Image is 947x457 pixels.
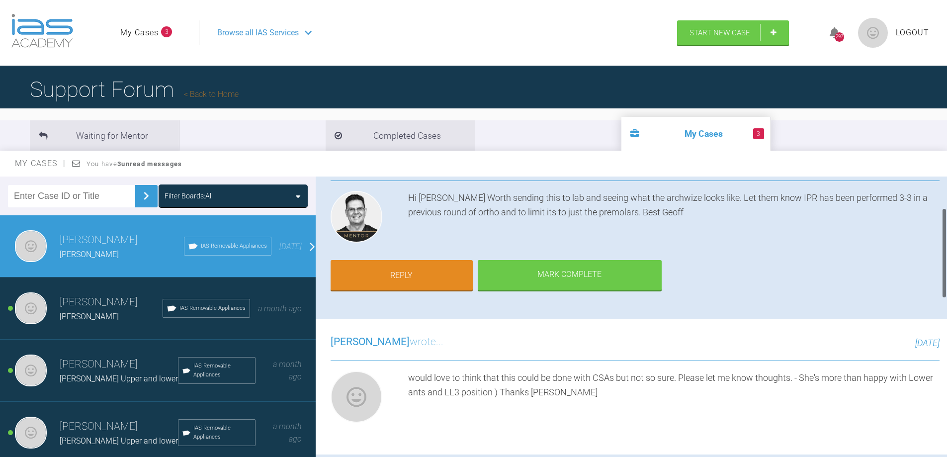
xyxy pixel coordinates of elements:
span: 3 [161,26,172,37]
a: My Cases [120,26,159,39]
img: Nicola Bone [331,371,382,423]
span: a month ago [273,360,302,382]
div: Mark Complete [478,260,662,291]
a: Start New Case [677,20,789,45]
img: Nicola Bone [15,230,47,262]
span: [PERSON_NAME] Upper and lower [60,436,178,446]
img: Nicola Bone [15,355,47,386]
div: Hi [PERSON_NAME] Worth sending this to lab and seeing what the archwize looks like. Let them know... [408,191,940,247]
h3: wrote... [331,334,443,351]
li: Waiting for Mentor [30,120,179,151]
span: IAS Removable Appliances [193,362,251,379]
span: You have [86,160,182,168]
span: [PERSON_NAME] Upper and lower [60,374,178,383]
img: profile.png [858,18,888,48]
span: [PERSON_NAME] [331,336,410,348]
span: a month ago [273,422,302,444]
h3: [PERSON_NAME] [60,418,178,435]
h3: [PERSON_NAME] [60,294,163,311]
div: Filter Boards: All [165,190,213,201]
img: Nicola Bone [15,292,47,324]
span: IAS Removable Appliances [201,242,267,251]
span: [PERSON_NAME] [60,250,119,259]
span: IAS Removable Appliances [179,304,246,313]
img: logo-light.3e3ef733.png [11,14,73,48]
span: a month ago [258,304,302,313]
a: Reply [331,260,473,291]
div: 297 [835,32,844,42]
img: chevronRight.28bd32b0.svg [138,188,154,204]
h1: Support Forum [30,72,239,107]
strong: 3 unread messages [117,160,182,168]
li: Completed Cases [326,120,475,151]
span: [DATE] [279,242,302,251]
div: would love to think that this could be done with CSAs but not so sure. Please let me know thought... [408,371,940,427]
span: Start New Case [689,28,750,37]
img: Geoff Stone [331,191,382,243]
h3: [PERSON_NAME] [60,356,178,373]
span: [DATE] [915,338,940,348]
a: Back to Home [184,90,239,99]
input: Enter Case ID or Title [8,185,135,207]
span: Browse all IAS Services [217,26,299,39]
span: [PERSON_NAME] [60,312,119,321]
a: Logout [896,26,929,39]
li: My Cases [621,117,771,151]
span: My Cases [15,159,66,168]
span: IAS Removable Appliances [193,424,251,442]
span: 3 [753,128,764,139]
img: Nicola Bone [15,417,47,449]
h3: [PERSON_NAME] [60,232,184,249]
